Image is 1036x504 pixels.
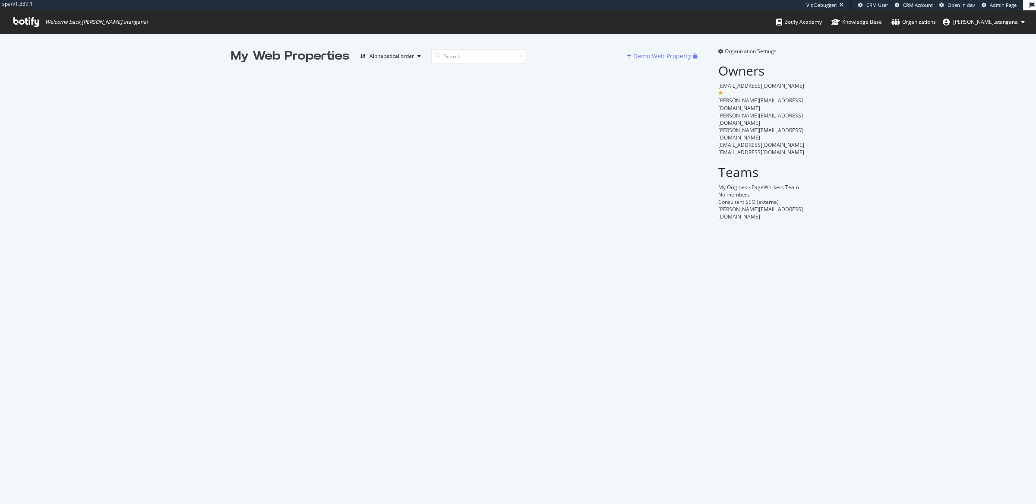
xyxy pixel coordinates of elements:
div: Organizations [891,18,936,26]
div: Demo Web Property [633,52,691,60]
div: Consultant SEO (externe) [718,198,805,206]
div: Viz Debugger: [806,2,837,9]
a: CRM Account [895,2,933,9]
a: Botify Academy [776,10,822,34]
div: Botify Academy [776,18,822,26]
div: Alphabetical order [370,54,414,59]
h2: Owners [718,63,805,78]
a: Organizations [891,10,936,34]
div: Knowledge Base [831,18,882,26]
a: Knowledge Base [831,10,882,34]
span: renaud.atangana [953,18,1018,25]
span: CRM Account [903,2,933,8]
input: Search [431,49,526,64]
span: Organization Settings [725,48,777,55]
span: Welcome back, [PERSON_NAME].atangana ! [45,19,148,25]
span: [EMAIL_ADDRESS][DOMAIN_NAME] [718,149,804,156]
button: [PERSON_NAME].atangana [936,15,1032,29]
a: Demo Web Property [627,52,693,60]
div: My Web Properties [231,48,350,65]
span: [PERSON_NAME][EMAIL_ADDRESS][DOMAIN_NAME] [718,97,803,111]
div: My Origines - PageWorkers Team [718,184,805,191]
a: Open in dev [939,2,975,9]
span: [PERSON_NAME][EMAIL_ADDRESS][DOMAIN_NAME] [718,127,803,141]
span: CRM User [866,2,888,8]
button: Alphabetical order [357,49,424,63]
span: Admin Page [990,2,1017,8]
span: [EMAIL_ADDRESS][DOMAIN_NAME] [718,82,804,89]
span: [EMAIL_ADDRESS][DOMAIN_NAME] [718,141,804,149]
h2: Teams [718,165,805,179]
span: [PERSON_NAME][EMAIL_ADDRESS][DOMAIN_NAME] [718,112,803,127]
span: [PERSON_NAME][EMAIL_ADDRESS][DOMAIN_NAME] [718,206,803,220]
span: Open in dev [948,2,975,8]
a: Admin Page [982,2,1017,9]
button: Demo Web Property [627,49,693,63]
div: No members [718,191,805,198]
a: CRM User [858,2,888,9]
